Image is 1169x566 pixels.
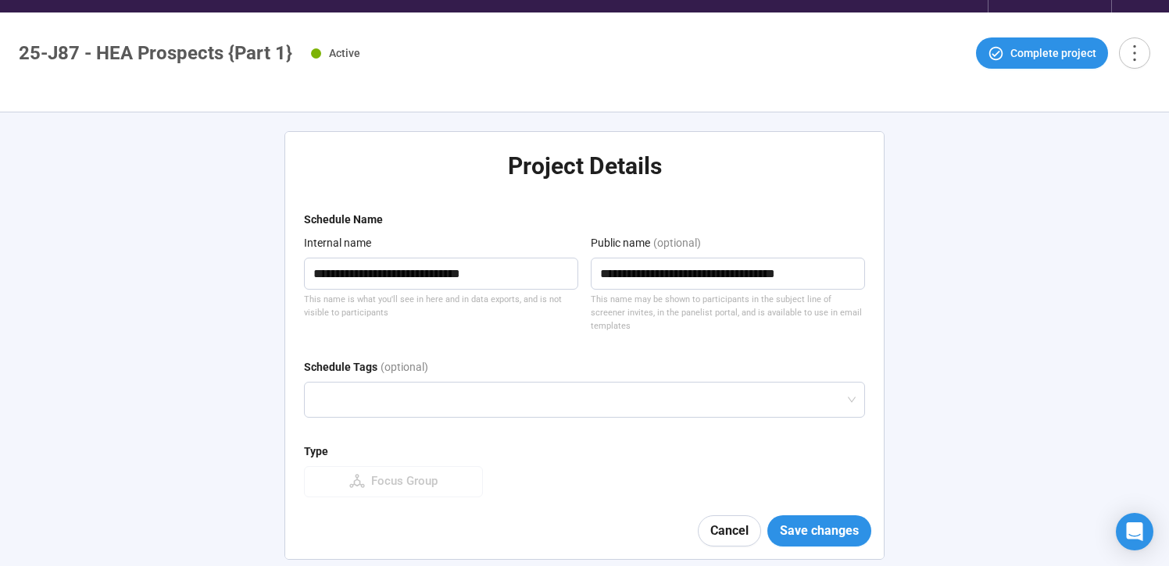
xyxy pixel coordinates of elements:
div: Schedule Name [304,211,383,228]
button: Complete project [976,37,1108,69]
div: Focus Group [365,472,438,491]
div: (optional) [381,358,428,382]
span: deployment-unit [349,473,365,489]
button: Save changes [767,515,871,546]
span: more [1124,42,1145,63]
div: Public name [591,234,650,251]
button: more [1119,37,1150,69]
div: This name may be shown to participants in the subject line of screener invites, in the panelist p... [591,293,865,333]
h2: Project Details [304,151,865,181]
div: Schedule Tags [304,358,377,376]
div: Open Intercom Messenger [1116,513,1153,550]
div: This name is what you'll see in here and in data exports, and is not visible to participants [304,293,578,320]
span: Cancel [710,521,749,540]
div: (optional) [653,234,701,258]
div: Internal name [304,234,371,251]
button: Cancel [698,515,761,546]
span: Complete project [1010,44,1096,62]
span: Active [329,47,360,59]
div: Type [304,443,328,460]
h1: 25-J87 - HEA Prospects {Part 1} [19,42,292,64]
span: Save changes [780,521,859,540]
